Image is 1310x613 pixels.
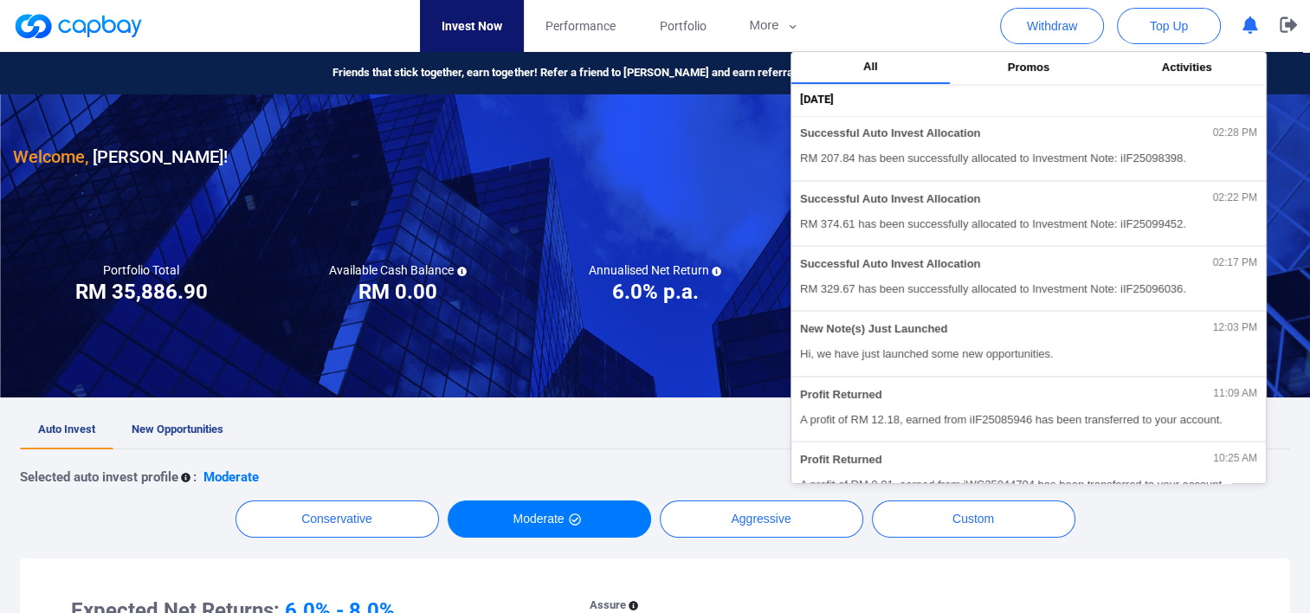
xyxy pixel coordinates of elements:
span: Hi, we have just launched some new opportunities. [800,345,1257,363]
p: Selected auto invest profile [20,467,178,487]
h3: 6.0% p.a. [611,278,698,306]
p: Moderate [203,467,259,487]
h3: [PERSON_NAME] ! [13,143,228,171]
button: Top Up [1117,8,1221,44]
button: Custom [872,500,1075,538]
span: 12:03 PM [1213,322,1257,334]
span: Activities [1162,61,1212,74]
span: Profit Returned [800,389,882,402]
span: RM 207.84 has been successfully allocated to Investment Note: iIF25098398. [800,150,1257,167]
span: A profit of RM 12.18, earned from iIF25085946 has been transferred to your account. [800,411,1257,429]
button: Promos [950,52,1108,84]
span: Auto Invest [38,423,95,436]
span: RM 329.67 has been successfully allocated to Investment Note: iIF25096036. [800,281,1257,298]
button: Withdraw [1000,8,1104,44]
span: All [863,60,878,73]
span: New Note(s) Just Launched [800,323,947,336]
button: Activities [1107,52,1266,84]
button: New Note(s) Just Launched12:03 PMHi, we have just launched some new opportunities. [791,311,1266,376]
span: 02:17 PM [1213,257,1257,269]
span: Performance [545,16,616,35]
button: Successful Auto Invest Allocation02:28 PMRM 207.84 has been successfully allocated to Investment ... [791,116,1266,181]
span: A profit of RM 0.01, earned from iWC25044704 has been transferred to your account. [800,476,1257,494]
span: Portfolio [659,16,706,35]
button: Successful Auto Invest Allocation02:17 PMRM 329.67 has been successfully allocated to Investment ... [791,246,1266,311]
span: 02:28 PM [1213,127,1257,139]
span: Friends that stick together, earn together! Refer a friend to [PERSON_NAME] and earn referral rew... [332,64,866,82]
h5: Available Cash Balance [329,262,467,278]
button: All [791,52,950,84]
span: RM 374.61 has been successfully allocated to Investment Note: iIF25099452. [800,216,1257,233]
span: Top Up [1150,17,1188,35]
h3: RM 0.00 [358,278,437,306]
span: 02:22 PM [1213,192,1257,204]
button: Aggressive [660,500,863,538]
h3: RM 35,886.90 [75,278,208,306]
span: New Opportunities [132,423,223,436]
span: Welcome, [13,146,88,167]
span: Successful Auto Invest Allocation [800,127,981,140]
span: Successful Auto Invest Allocation [800,258,981,271]
span: 11:09 AM [1213,388,1257,400]
p: : [193,467,197,487]
button: Successful Auto Invest Allocation02:22 PMRM 374.61 has been successfully allocated to Investment ... [791,181,1266,246]
span: Promos [1008,61,1049,74]
button: Profit Returned10:25 AMA profit of RM 0.01, earned from iWC25044704 has been transferred to your ... [791,442,1266,507]
span: [DATE] [800,91,834,109]
h5: Portfolio Total [103,262,179,278]
span: Profit Returned [800,454,882,467]
button: Profit Returned11:09 AMA profit of RM 12.18, earned from iIF25085946 has been transferred to your... [791,377,1266,442]
span: 10:25 AM [1213,453,1257,465]
button: Moderate [448,500,651,538]
button: Conservative [236,500,439,538]
h5: Annualised Net Return [588,262,721,278]
span: Successful Auto Invest Allocation [800,193,981,206]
